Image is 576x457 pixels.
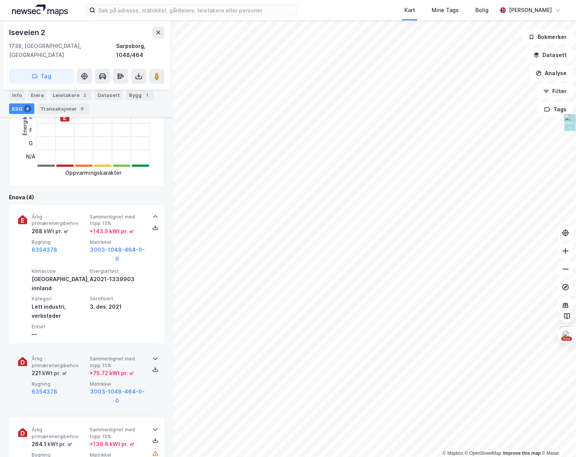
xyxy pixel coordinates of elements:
[432,6,459,15] div: Mine Tags
[443,451,463,456] a: Mapbox
[32,295,87,302] span: Kategori
[50,90,92,100] div: Leietakere
[90,426,145,440] span: Sammenlignet med topp 15%
[32,426,87,440] span: Årlig primærenergibehov
[9,69,74,84] button: Tag
[465,451,501,456] a: OpenStreetMap
[9,193,164,202] div: Enova (4)
[116,42,164,60] div: Sarpsborg, 1048/464
[90,381,145,387] span: Matrikkel
[32,302,87,320] div: Lett industri, verksteder
[9,26,47,38] div: Iseveien 2
[9,42,116,60] div: 1738, [GEOGRAPHIC_DATA], [GEOGRAPHIC_DATA]
[529,66,573,81] button: Analyse
[24,105,31,112] div: 4
[90,302,145,311] div: 3. des. 2021
[46,440,72,449] div: kWt pr. ㎡
[90,275,145,284] div: A2021-1339903
[90,355,145,369] span: Sammenlignet med topp 15%
[404,6,415,15] div: Kart
[32,387,57,396] button: 6354378
[26,123,35,137] div: F
[90,268,145,274] span: Energiattest
[90,239,145,245] span: Matrikkel
[90,387,145,405] button: 3003-1048-464-0-0
[32,355,87,369] span: Årlig primærenergibehov
[475,6,489,15] div: Bolig
[90,245,145,263] button: 3003-1048-464-0-0
[37,103,89,114] div: Transaksjoner
[538,102,573,117] button: Tags
[32,323,87,330] span: Enhet
[41,369,67,378] div: kWt pr. ㎡
[537,84,573,99] button: Filter
[43,227,69,236] div: kWt pr. ㎡
[12,5,68,16] img: logo.a4113a55bc3d86da70a041830d287a7e.svg
[26,137,35,150] div: G
[28,90,47,100] div: Eiere
[32,275,87,293] div: [GEOGRAPHIC_DATA], innland
[538,421,576,457] div: Kontrollprogram for chat
[32,381,87,387] span: Bygning
[26,150,35,163] div: N/A
[32,239,87,245] span: Bygning
[32,330,87,339] div: —
[509,6,552,15] div: [PERSON_NAME]
[9,103,34,114] div: ESG
[143,91,151,99] div: 1
[527,48,573,63] button: Datasett
[95,90,123,100] div: Datasett
[95,5,297,16] input: Søk på adresse, matrikkel, gårdeiere, leietakere eller personer
[522,29,573,45] button: Bokmerker
[78,105,86,112] div: 9
[32,214,87,227] span: Årlig primærenergibehov
[126,90,154,100] div: Bygg
[90,214,145,227] span: Sammenlignet med topp 15%
[65,168,121,177] div: Oppvarmingskarakter
[32,369,67,378] div: 221
[90,440,135,449] div: + 139.6 kWt pr. ㎡
[32,440,72,449] div: 264.1
[32,245,57,254] button: 6354378
[32,268,87,274] span: Klimasone
[538,421,576,457] iframe: Chat Widget
[90,369,134,378] div: + 75.72 kWt pr. ㎡
[90,227,134,236] div: + 143.5 kWt pr. ㎡
[81,91,89,99] div: 2
[90,295,145,302] span: Sertifisert
[32,227,69,236] div: 268
[9,90,25,100] div: Info
[503,451,541,456] a: Improve this map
